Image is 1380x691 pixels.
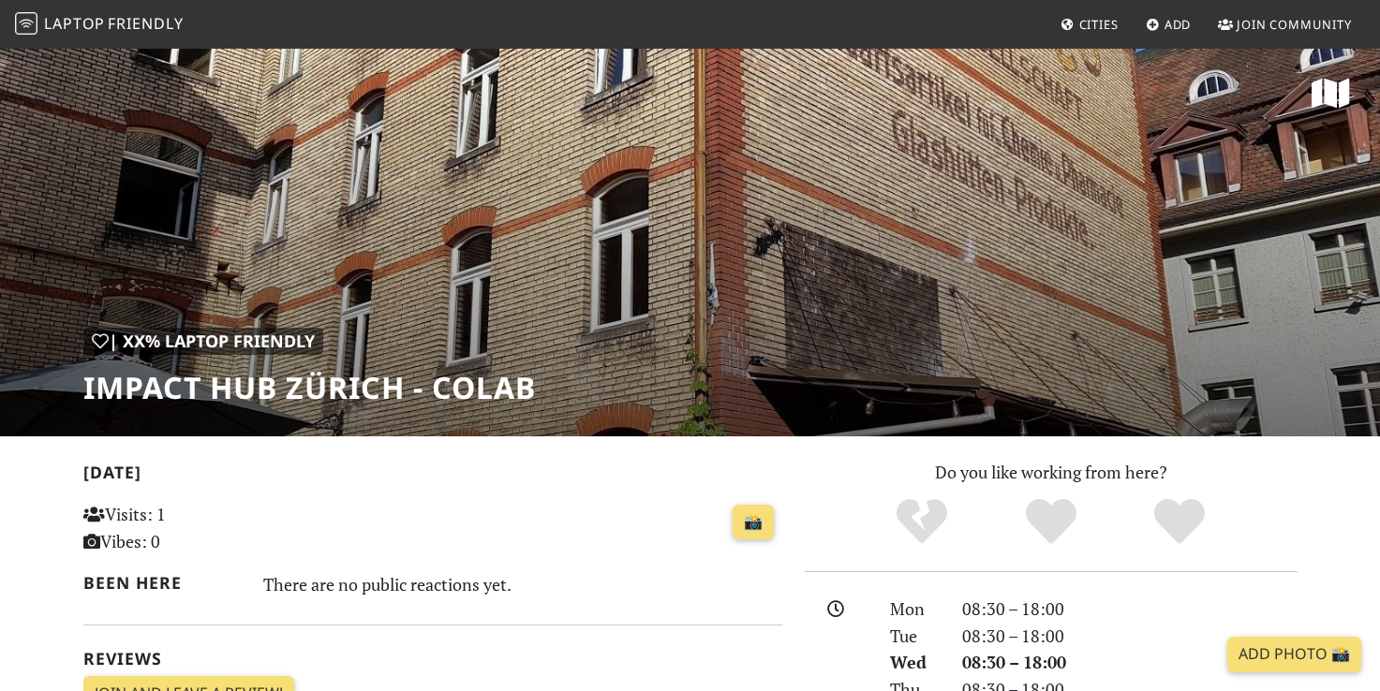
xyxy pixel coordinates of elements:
a: Cities [1053,7,1126,41]
div: No [857,496,987,548]
span: Laptop [44,13,105,34]
h2: Reviews [83,649,782,669]
a: Add [1138,7,1199,41]
a: 📸 [733,505,774,540]
div: Yes [987,496,1116,548]
h2: [DATE] [83,463,782,490]
p: Visits: 1 Vibes: 0 [83,501,302,555]
div: There are no public reactions yet. [263,569,782,599]
p: Do you like working from here? [805,459,1298,486]
div: Wed [879,649,950,676]
h2: Been here [83,573,242,593]
a: Join Community [1210,7,1359,41]
div: Tue [879,623,950,650]
div: 08:30 – 18:00 [951,623,1309,650]
a: Add Photo 📸 [1227,637,1361,672]
div: 08:30 – 18:00 [951,649,1309,676]
span: Join Community [1237,16,1352,33]
div: | XX% Laptop Friendly [83,328,323,355]
h1: Impact Hub Zürich - Colab [83,370,536,405]
div: Mon [879,595,950,623]
span: Cities [1079,16,1119,33]
span: Friendly [108,13,183,34]
div: 08:30 – 18:00 [951,595,1309,623]
img: LaptopFriendly [15,12,37,35]
a: LaptopFriendly LaptopFriendly [15,8,184,41]
span: Add [1165,16,1192,33]
div: Definitely! [1115,496,1244,548]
